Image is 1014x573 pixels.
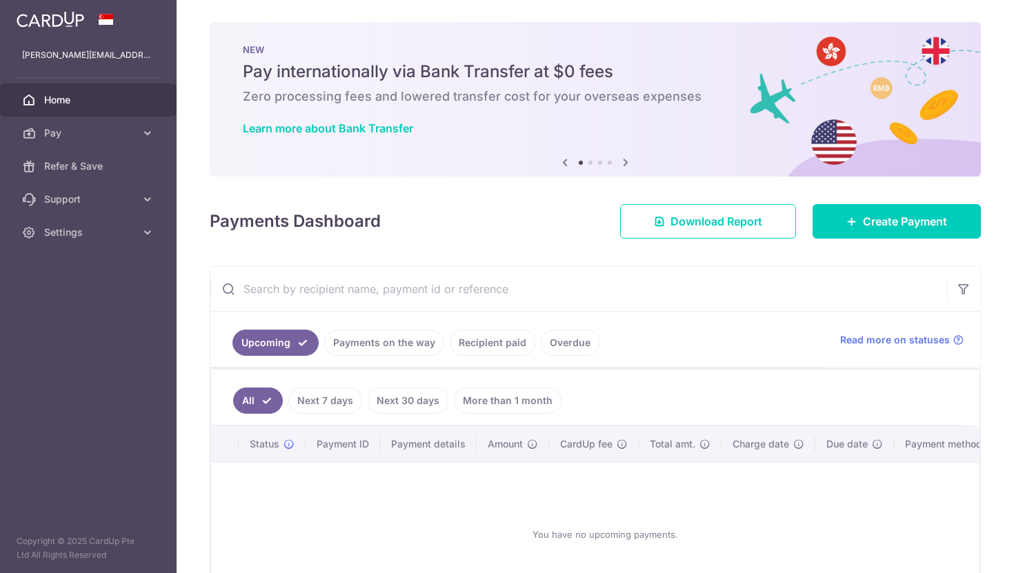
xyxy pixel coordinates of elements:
[380,426,477,462] th: Payment details
[22,48,155,62] p: [PERSON_NAME][EMAIL_ADDRESS][DOMAIN_NAME]
[243,61,948,83] h5: Pay internationally via Bank Transfer at $0 fees
[210,22,981,177] img: Bank transfer banner
[826,437,868,451] span: Due date
[44,192,135,206] span: Support
[863,213,947,230] span: Create Payment
[650,437,695,451] span: Total amt.
[560,437,613,451] span: CardUp fee
[44,159,135,173] span: Refer & Save
[250,437,279,451] span: Status
[233,388,283,414] a: All
[670,213,762,230] span: Download Report
[454,388,561,414] a: More than 1 month
[17,11,84,28] img: CardUp
[488,437,523,451] span: Amount
[243,88,948,105] h6: Zero processing fees and lowered transfer cost for your overseas expenses
[232,330,319,356] a: Upcoming
[368,388,448,414] a: Next 30 days
[894,426,999,462] th: Payment method
[840,333,964,347] a: Read more on statuses
[44,225,135,239] span: Settings
[288,388,362,414] a: Next 7 days
[210,209,381,234] h4: Payments Dashboard
[450,330,535,356] a: Recipient paid
[210,267,947,311] input: Search by recipient name, payment id or reference
[840,333,950,347] span: Read more on statuses
[733,437,789,451] span: Charge date
[44,126,135,140] span: Pay
[620,204,796,239] a: Download Report
[813,204,981,239] a: Create Payment
[306,426,380,462] th: Payment ID
[324,330,444,356] a: Payments on the way
[243,121,413,135] a: Learn more about Bank Transfer
[44,93,135,107] span: Home
[243,44,948,55] p: NEW
[541,330,599,356] a: Overdue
